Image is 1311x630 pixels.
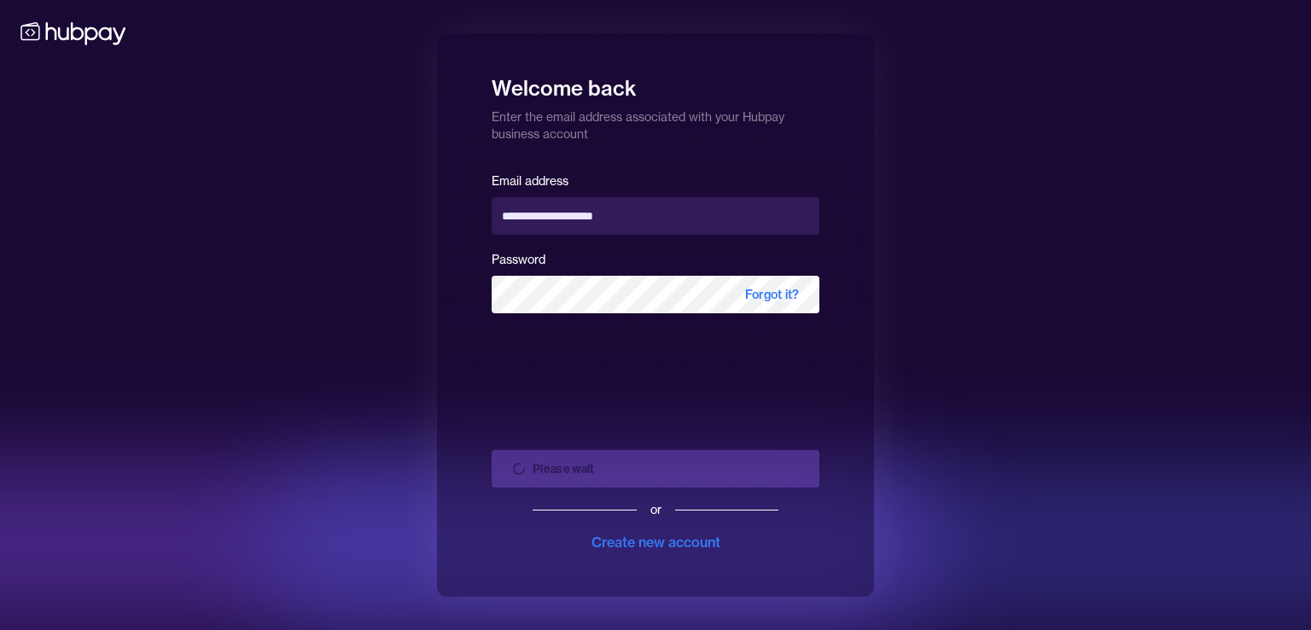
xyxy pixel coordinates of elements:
label: Email address [492,173,568,189]
label: Password [492,252,545,267]
div: or [650,501,661,518]
span: Forgot it? [725,276,819,313]
div: Create new account [591,532,720,552]
p: Enter the email address associated with your Hubpay business account [492,102,819,143]
h1: Welcome back [492,64,819,102]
